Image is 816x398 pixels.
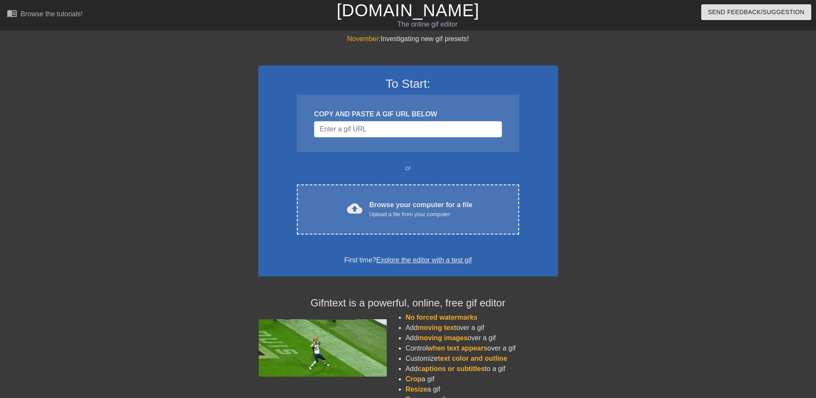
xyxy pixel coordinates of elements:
[406,364,558,374] li: Add to a gif
[369,210,472,219] div: Upload a file from your computer
[418,334,467,342] span: moving images
[7,8,17,18] span: menu_book
[708,7,804,18] span: Send Feedback/Suggestion
[406,374,558,384] li: a gif
[276,19,579,30] div: The online gif editor
[406,353,558,364] li: Customize
[258,34,558,44] div: Investigating new gif presets!
[406,343,558,353] li: Control over a gif
[418,365,484,372] span: captions or subtitles
[406,386,427,393] span: Resize
[406,314,478,321] span: No forced watermarks
[406,375,421,383] span: Crop
[427,345,487,352] span: when text appears
[369,200,472,219] div: Browse your computer for a file
[376,256,472,264] a: Explore the editor with a test gif
[406,333,558,343] li: Add over a gif
[701,4,811,20] button: Send Feedback/Suggestion
[347,35,380,42] span: November:
[269,77,547,91] h3: To Start:
[314,121,502,137] input: Username
[7,8,83,21] a: Browse the tutorials!
[314,109,502,119] div: COPY AND PASTE A GIF URL BELOW
[347,201,362,216] span: cloud_upload
[269,255,547,265] div: First time?
[281,163,536,173] div: or
[418,324,456,331] span: moving text
[258,297,558,309] h4: Gifntext is a powerful, online, free gif editor
[21,10,83,18] div: Browse the tutorials!
[258,319,387,377] img: football_small.gif
[406,384,558,395] li: a gif
[438,355,507,362] span: text color and outline
[337,1,479,20] a: [DOMAIN_NAME]
[406,323,558,333] li: Add over a gif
